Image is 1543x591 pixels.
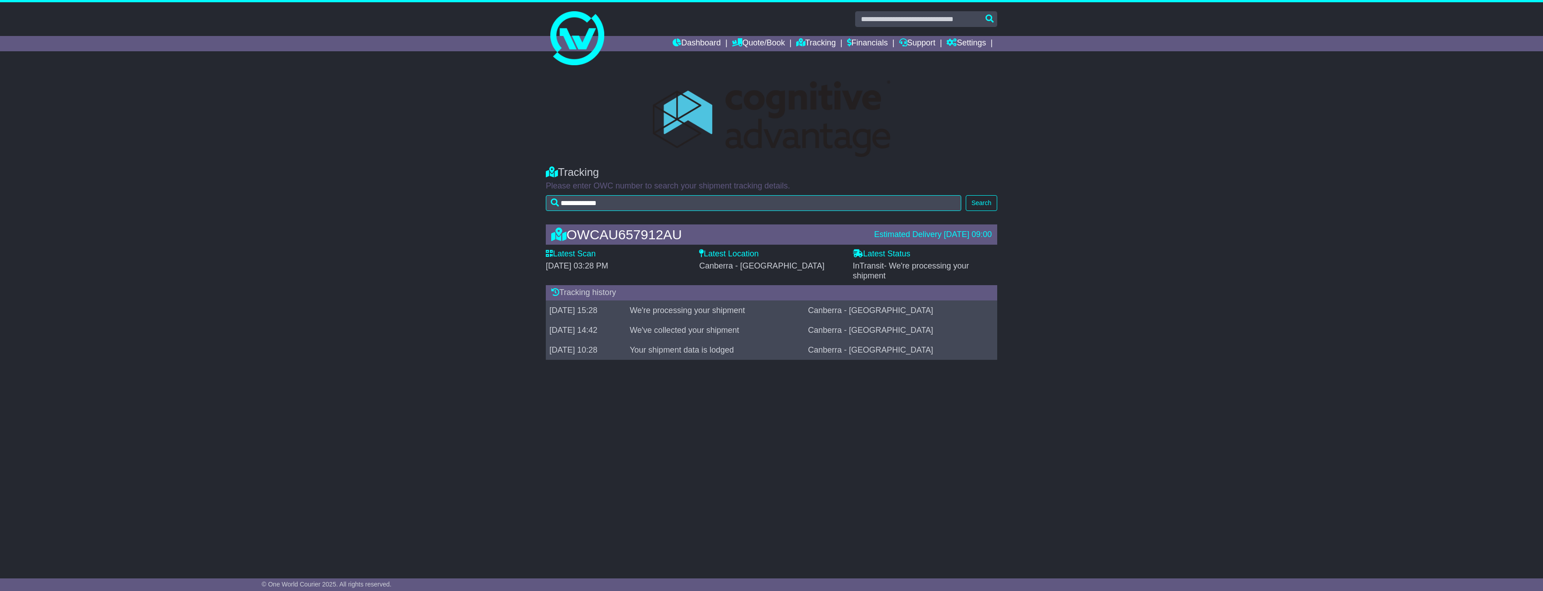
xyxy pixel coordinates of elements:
[966,195,997,211] button: Search
[546,300,626,320] td: [DATE] 15:28
[899,36,936,51] a: Support
[804,320,997,340] td: Canberra - [GEOGRAPHIC_DATA]
[804,340,997,360] td: Canberra - [GEOGRAPHIC_DATA]
[804,300,997,320] td: Canberra - [GEOGRAPHIC_DATA]
[626,340,804,360] td: Your shipment data is lodged
[626,300,804,320] td: We're processing your shipment
[547,227,870,242] div: OWCAU657912AU
[853,249,910,259] label: Latest Status
[546,181,997,191] p: Please enter OWC number to search your shipment tracking details.
[653,81,890,157] img: GetCustomerLogo
[262,581,392,588] span: © One World Courier 2025. All rights reserved.
[946,36,986,51] a: Settings
[546,166,997,179] div: Tracking
[546,249,596,259] label: Latest Scan
[626,320,804,340] td: We've collected your shipment
[853,261,969,280] span: - We're processing your shipment
[546,261,608,270] span: [DATE] 03:28 PM
[847,36,888,51] a: Financials
[732,36,785,51] a: Quote/Book
[546,320,626,340] td: [DATE] 14:42
[796,36,836,51] a: Tracking
[673,36,721,51] a: Dashboard
[699,249,758,259] label: Latest Location
[699,261,824,270] span: Canberra - [GEOGRAPHIC_DATA]
[546,340,626,360] td: [DATE] 10:28
[546,285,997,300] div: Tracking history
[853,261,969,280] span: InTransit
[874,230,992,240] div: Estimated Delivery [DATE] 09:00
